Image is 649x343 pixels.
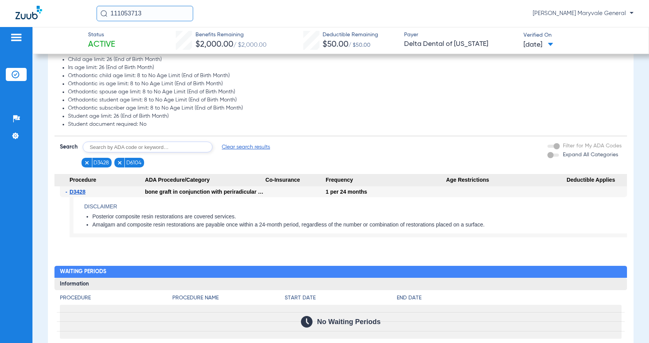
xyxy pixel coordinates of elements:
[233,42,267,48] span: / $2,000.00
[65,186,70,197] span: -
[195,31,267,39] span: Benefits Remaining
[84,203,627,211] h4: Disclaimer
[54,174,145,186] span: Procedure
[172,294,285,302] h4: Procedure Name
[68,113,621,120] li: Student age limit: 26 (End of Birth Month)
[446,174,567,186] span: Age Restrictions
[97,6,193,21] input: Search for patients
[317,318,381,326] span: No Waiting Periods
[610,306,649,343] iframe: Chat Widget
[68,64,621,71] li: Irs age limit: 26 (End of Birth Month)
[68,97,621,104] li: Orthodontic student age limit: 8 to No Age Limit (End of Birth Month)
[60,143,78,151] span: Search
[100,10,107,17] img: Search Icon
[68,73,621,79] li: Orthodontic child age limit: 8 to No Age Limit (End of Birth Month)
[88,31,115,39] span: Status
[88,39,115,50] span: Active
[68,105,621,112] li: Orthodontic subscriber age limit: 8 to No Age Limit (End of Birth Month)
[126,159,141,167] span: D6104
[15,6,42,19] img: Zuub Logo
[117,160,122,166] img: x.svg
[68,89,621,96] li: Orthodontic spouse age limit: 8 to No Age Limit (End of Birth Month)
[83,142,212,152] input: Search by ADA code or keyword…
[404,39,517,49] span: Delta Dental of [US_STATE]
[326,186,446,197] div: 1 per 24 months
[285,294,397,302] h4: Start Date
[54,278,627,290] h3: Information
[60,294,172,305] app-breakdown-title: Procedure
[60,294,172,302] h4: Procedure
[348,42,370,48] span: / $50.00
[563,152,618,157] span: Expand All Categories
[326,174,446,186] span: Frequency
[84,160,90,166] img: x.svg
[533,10,634,17] span: [PERSON_NAME] Maryvale General
[172,294,285,305] app-breakdown-title: Procedure Name
[561,142,622,150] label: Filter for My ADA Codes
[301,316,313,328] img: Calendar
[397,294,621,305] app-breakdown-title: End Date
[93,159,109,167] span: D3428
[68,81,621,88] li: Orthodontic irs age limit: 8 to No Age Limit (End of Birth Month)
[323,41,348,49] span: $50.00
[92,213,627,220] li: Posterior composite resin restorations are covered services.
[404,31,517,39] span: Payer
[397,294,621,302] h4: End Date
[523,40,553,50] span: [DATE]
[523,31,636,39] span: Verified On
[323,31,378,39] span: Deductible Remaining
[70,189,85,195] span: D3428
[222,143,270,151] span: Clear search results
[68,56,621,63] li: Child age limit: 26 (End of Birth Month)
[54,266,627,278] h2: Waiting Periods
[145,174,265,186] span: ADA Procedure/Category
[145,186,265,197] div: bone graft in conjunction with periradicular surgery – per tooth, single site
[195,41,233,49] span: $2,000.00
[92,221,627,228] li: Amalgam and composite resin restorations are payable once within a 24-month period, regardless of...
[68,121,621,128] li: Student document required: No
[285,294,397,305] app-breakdown-title: Start Date
[265,174,326,186] span: Co-Insurance
[10,33,22,42] img: hamburger-icon
[567,174,627,186] span: Deductible Applies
